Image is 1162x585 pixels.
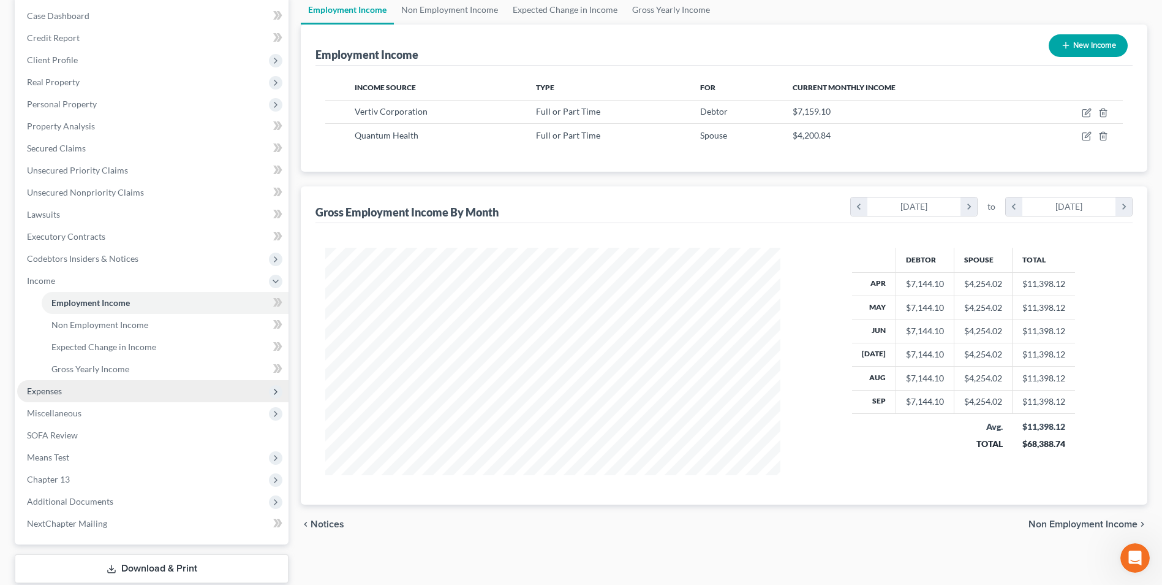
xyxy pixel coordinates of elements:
div: $7,144.10 [906,396,944,408]
th: [DATE] [852,343,896,366]
b: [DATE] [30,188,62,198]
div: In observance of the NextChapter team will be out of office on . Our team will be unavailable for... [20,104,191,200]
span: For [700,83,715,92]
b: Columbus/Indigenous Peoples’ Day, [20,117,176,139]
div: Close [215,5,237,27]
span: Secured Claims [27,143,86,153]
span: to [987,201,995,213]
a: SOFA Review [17,424,289,446]
th: Sep [852,390,896,413]
div: TOTAL [964,438,1003,450]
button: go back [8,5,31,28]
td: $11,398.12 [1013,272,1076,296]
button: New Income [1049,34,1128,57]
span: Gross Yearly Income [51,364,129,374]
div: $7,144.10 [906,348,944,361]
span: Real Property [27,77,80,87]
span: Unsecured Priority Claims [27,165,128,175]
td: $11,398.12 [1013,367,1076,390]
i: chevron_left [851,197,867,216]
h1: [PERSON_NAME] [59,6,139,15]
div: Emma says… [10,96,235,294]
button: Upload attachment [19,402,29,411]
span: Lawsuits [27,209,60,220]
div: Employment Income [315,47,418,62]
img: Profile image for Emma [35,7,55,26]
div: $4,254.02 [964,302,1002,314]
span: Miscellaneous [27,408,81,418]
div: $68,388.74 [1022,438,1066,450]
span: Notices [311,519,344,529]
i: chevron_right [1137,519,1147,529]
span: $7,159.10 [793,106,831,117]
a: Property Analysis [17,115,289,137]
i: chevron_right [1115,197,1132,216]
b: [DATE] [67,140,100,150]
button: Non Employment Income chevron_right [1028,519,1147,529]
button: Send a message… [210,397,230,416]
p: Active [DATE] [59,15,113,28]
span: Debtor [700,106,728,117]
td: $11,398.12 [1013,319,1076,343]
span: $4,200.84 [793,130,831,140]
span: Income Source [355,83,416,92]
th: Aug [852,367,896,390]
span: Additional Documents [27,496,113,507]
td: $11,398.12 [1013,296,1076,319]
span: Quantum Health [355,130,418,140]
button: Gif picker [58,402,68,411]
th: Total [1013,248,1076,272]
span: Expenses [27,386,62,396]
td: $11,398.12 [1013,343,1076,366]
div: $7,144.10 [906,302,944,314]
span: Expected Change in Income [51,342,156,352]
a: Help Center [20,207,165,229]
div: $4,254.02 [964,325,1002,337]
span: Property Analysis [27,121,95,131]
a: Credit Report [17,27,289,49]
th: Jun [852,319,896,343]
span: Executory Contracts [27,231,105,242]
button: Start recording [78,402,88,411]
a: Unsecured Nonpriority Claims [17,182,289,204]
i: chevron_right [960,197,977,216]
div: [DATE] [867,197,961,216]
span: Credit Report [27,32,80,43]
a: Employment Income [42,292,289,314]
span: SOFA Review [27,430,78,440]
div: $7,144.10 [906,278,944,290]
span: Income [27,275,55,286]
a: Case Dashboard [17,5,289,27]
th: Apr [852,272,896,296]
div: $11,398.12 [1022,421,1066,433]
div: We encourage you to use the to answer any questions and we will respond to any unanswered inquiri... [20,206,191,254]
span: Chapter 13 [27,474,70,484]
a: Lawsuits [17,204,289,226]
span: Type [536,83,554,92]
div: $4,254.02 [964,348,1002,361]
span: Vertiv Corporation [355,106,428,117]
div: $7,144.10 [906,372,944,384]
i: chevron_left [1006,197,1022,216]
a: Expected Change in Income [42,336,289,358]
a: Unsecured Priority Claims [17,159,289,182]
span: Spouse [700,130,727,140]
span: Non Employment Income [51,319,148,330]
th: May [852,296,896,319]
div: $7,144.10 [906,325,944,337]
div: [PERSON_NAME] • 2h ago [20,270,116,277]
span: Unsecured Nonpriority Claims [27,187,144,197]
a: Download & Print [15,554,289,583]
span: NextChapter Mailing [27,518,107,529]
div: In observance ofColumbus/Indigenous Peoples’ Day,the NextChapter team will be out of office on[DA... [10,96,201,267]
span: Client Profile [27,55,78,65]
iframe: Intercom live chat [1120,543,1150,573]
button: Home [192,5,215,28]
span: Codebtors Insiders & Notices [27,253,138,264]
div: Avg. [964,421,1003,433]
span: Case Dashboard [27,10,89,21]
i: chevron_left [301,519,311,529]
a: Gross Yearly Income [42,358,289,380]
textarea: Message… [10,376,235,397]
a: Non Employment Income [42,314,289,336]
